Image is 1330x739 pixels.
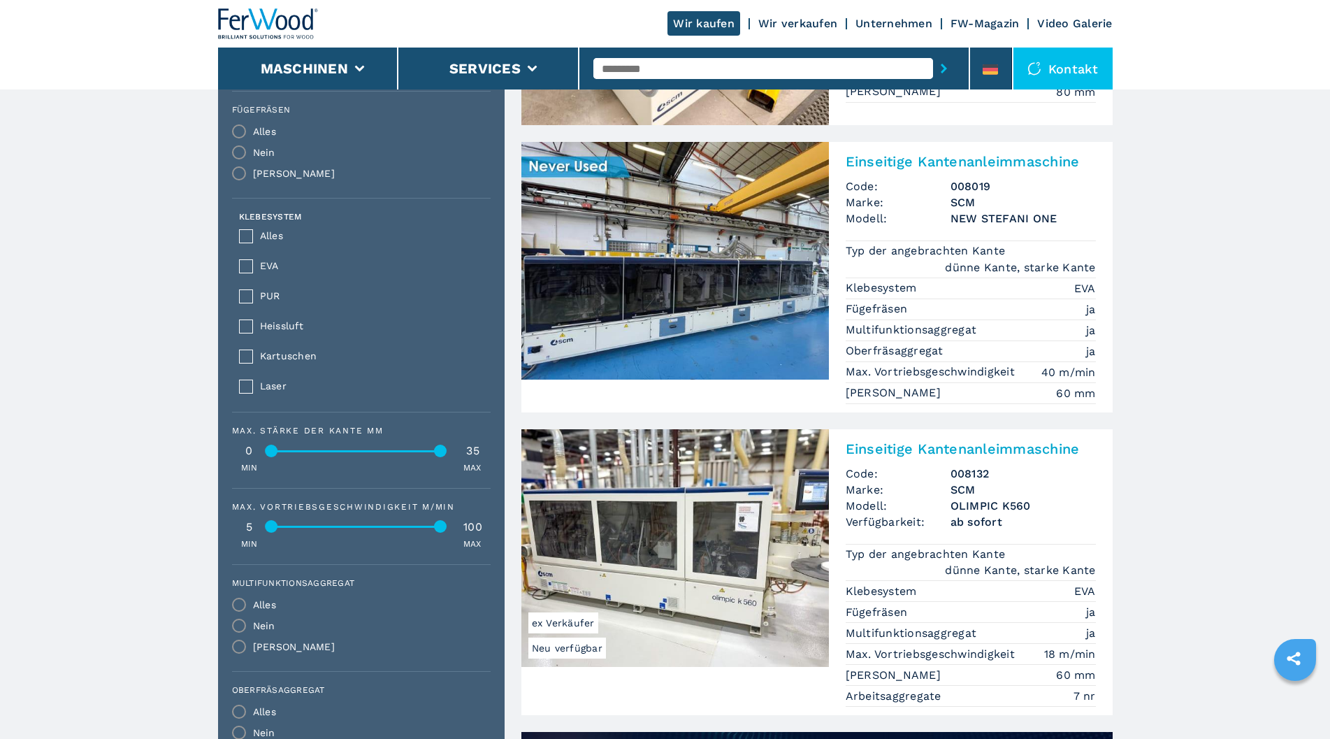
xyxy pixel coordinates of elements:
label: Oberfräsaggregat [232,686,482,694]
em: dünne Kante, starke Kante [945,259,1095,275]
p: [PERSON_NAME] [846,84,945,99]
em: 7 nr [1074,688,1096,704]
p: Multifunktionsaggregat [846,322,981,338]
h3: 008019 [950,178,1096,194]
h3: 008132 [950,466,1096,482]
h3: OLIMPIC K560 [950,498,1096,514]
h2: Einseitige Kantenanleimmaschine [846,440,1096,457]
div: Alles [253,127,276,136]
img: Einseitige Kantenanleimmaschine SCM OLIMPIC K560 [521,429,829,667]
img: Kontakt [1027,62,1041,76]
a: Wir kaufen [667,11,740,36]
h3: NEW STEFANI ONE [950,210,1096,227]
p: Max. Vortriebsgeschwindigkeit [846,647,1019,662]
p: MIN [241,462,258,474]
span: EVA [260,258,482,274]
label: Multifunktionsaggregat [232,579,482,587]
p: [PERSON_NAME] [846,385,945,401]
div: [PERSON_NAME] [253,168,335,178]
p: Klebesystem [846,280,920,296]
p: Arbeitsaggregate [846,689,945,704]
a: Einseitige Kantenanleimmaschine SCM OLIMPIC K560Neu verfügbarex VerkäuferEinseitige Kantenanleimm... [521,429,1113,715]
div: Max. Stärke der Kante mm [232,426,491,435]
p: [PERSON_NAME] [846,668,945,683]
a: Unternehmen [855,17,932,30]
img: Einseitige Kantenanleimmaschine SCM NEW STEFANI ONE [521,142,829,380]
div: Alles [253,600,276,610]
p: Klebesystem [846,584,920,599]
p: MIN [241,538,258,550]
span: ab sofort [950,514,1096,530]
span: Alles [260,228,482,244]
p: Typ der angebrachten Kante [846,547,1009,562]
div: Kontakt [1013,48,1113,89]
p: Fügefräsen [846,301,911,317]
p: Typ der angebrachten Kante [846,243,1009,259]
div: Nein [253,148,275,157]
span: Code: [846,466,950,482]
p: Oberfräsaggregat [846,343,947,359]
em: 18 m/min [1044,646,1096,662]
p: Max. Vortriebsgeschwindigkeit [846,364,1019,380]
img: Ferwood [218,8,319,39]
h3: SCM [950,194,1096,210]
h2: Einseitige Kantenanleimmaschine [846,153,1096,170]
div: 100 [456,522,491,533]
a: Wir verkaufen [758,17,837,30]
iframe: Chat [1271,676,1320,729]
div: [PERSON_NAME] [253,642,335,652]
em: 60 mm [1056,385,1095,401]
em: 80 mm [1056,84,1095,100]
em: ja [1086,301,1096,317]
button: submit-button [933,52,955,85]
h3: SCM [950,482,1096,498]
em: 40 m/min [1041,364,1096,380]
span: Heissluft [260,318,482,334]
p: Multifunktionsaggregat [846,626,981,641]
span: Modell: [846,498,950,514]
span: PUR [260,288,482,304]
label: Klebesystem [239,213,302,221]
em: EVA [1074,583,1096,599]
span: Verfügbarkeit: [846,514,950,530]
div: Nein [253,621,275,631]
span: ex Verkäufer [528,612,598,633]
a: Video Galerie [1037,17,1112,30]
span: Neu verfügbar [528,638,606,659]
a: FW-Magazin [950,17,1020,30]
p: MAX [463,538,482,550]
em: ja [1086,343,1096,359]
p: Fügefräsen [846,605,911,620]
span: Laser [260,378,482,394]
p: MAX [463,462,482,474]
em: EVA [1074,280,1096,296]
span: Modell: [846,210,950,227]
div: 0 [232,445,267,457]
div: Alles [253,707,276,717]
span: Code: [846,178,950,194]
em: ja [1086,604,1096,620]
div: Nein [253,728,275,738]
span: Kartuschen [260,348,482,364]
span: Marke: [846,482,950,498]
em: ja [1086,322,1096,338]
div: 5 [232,522,267,533]
a: Einseitige Kantenanleimmaschine SCM NEW STEFANI ONEEinseitige KantenanleimmaschineCode:008019Mark... [521,142,1113,412]
button: Maschinen [261,60,348,77]
span: Marke: [846,194,950,210]
div: 35 [456,445,491,457]
em: dünne Kante, starke Kante [945,562,1095,578]
em: 60 mm [1056,667,1095,683]
a: sharethis [1276,641,1311,676]
div: Max. Vortriebsgeschwindigkeit m/min [232,503,491,511]
label: Fügefräsen [232,106,482,114]
button: Services [449,60,521,77]
em: ja [1086,625,1096,641]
